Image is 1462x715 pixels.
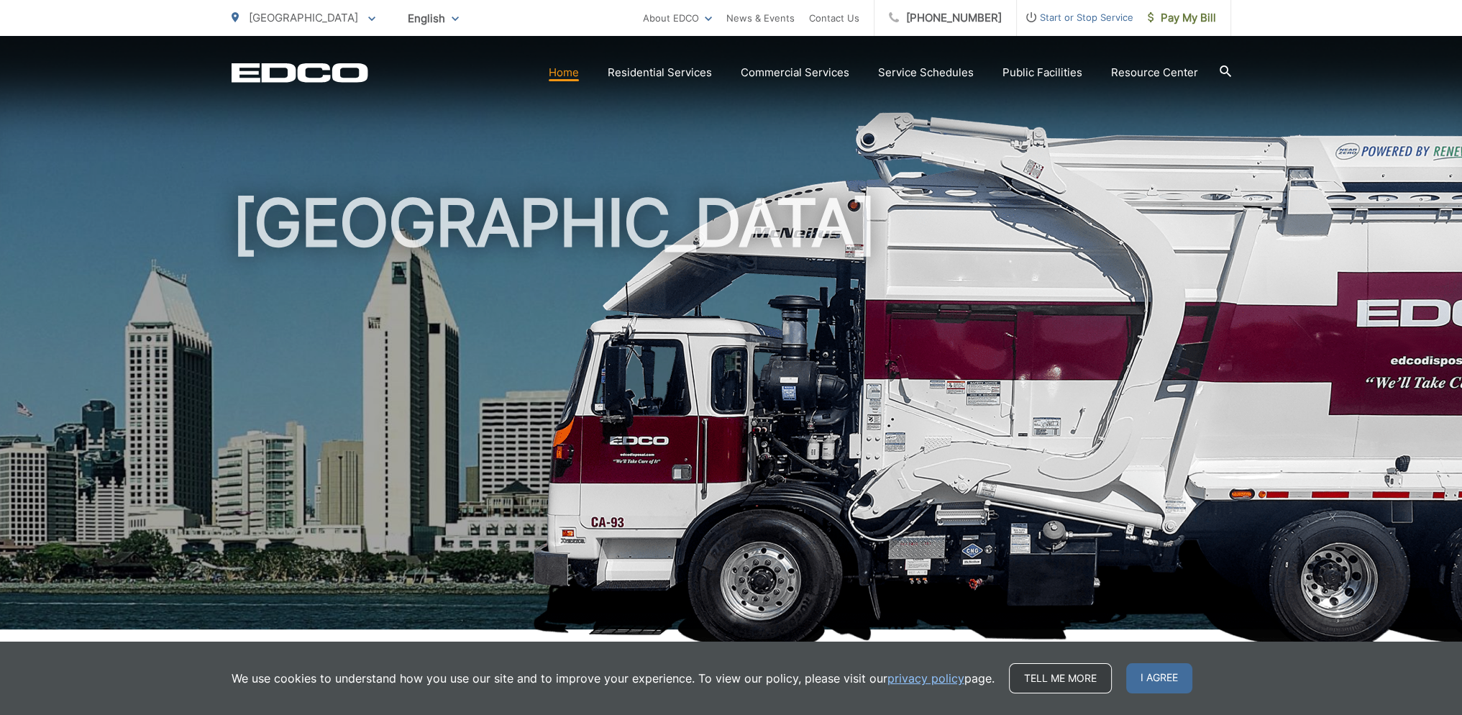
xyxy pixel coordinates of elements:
[726,9,795,27] a: News & Events
[741,64,849,81] a: Commercial Services
[232,187,1231,642] h1: [GEOGRAPHIC_DATA]
[232,670,995,687] p: We use cookies to understand how you use our site and to improve your experience. To view our pol...
[878,64,974,81] a: Service Schedules
[549,64,579,81] a: Home
[887,670,964,687] a: privacy policy
[232,63,368,83] a: EDCD logo. Return to the homepage.
[1002,64,1082,81] a: Public Facilities
[643,9,712,27] a: About EDCO
[1009,663,1112,693] a: Tell me more
[608,64,712,81] a: Residential Services
[1126,663,1192,693] span: I agree
[397,6,470,31] span: English
[249,11,358,24] span: [GEOGRAPHIC_DATA]
[1111,64,1198,81] a: Resource Center
[809,9,859,27] a: Contact Us
[1148,9,1216,27] span: Pay My Bill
